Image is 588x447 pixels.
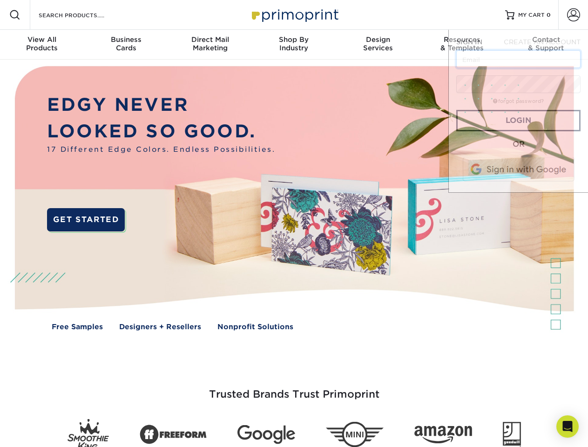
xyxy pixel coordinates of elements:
[420,35,504,44] span: Resources
[119,322,201,332] a: Designers + Resellers
[336,30,420,60] a: DesignServices
[420,35,504,52] div: & Templates
[556,415,579,438] div: Open Intercom Messenger
[493,98,544,104] a: forgot password?
[168,35,252,44] span: Direct Mail
[217,322,293,332] a: Nonprofit Solutions
[84,35,168,52] div: Cards
[414,426,472,444] img: Amazon
[47,208,125,231] a: GET STARTED
[84,35,168,44] span: Business
[47,144,275,155] span: 17 Different Edge Colors. Endless Possibilities.
[52,322,103,332] a: Free Samples
[22,366,567,412] h3: Trusted Brands Trust Primoprint
[168,30,252,60] a: Direct MailMarketing
[456,50,581,68] input: Email
[38,9,128,20] input: SEARCH PRODUCTS.....
[252,35,336,52] div: Industry
[547,12,551,18] span: 0
[252,35,336,44] span: Shop By
[420,30,504,60] a: Resources& Templates
[503,422,521,447] img: Goodwill
[252,30,336,60] a: Shop ByIndustry
[518,11,545,19] span: MY CART
[336,35,420,52] div: Services
[336,35,420,44] span: Design
[47,92,275,118] p: EDGY NEVER
[456,110,581,131] a: Login
[504,38,581,46] span: CREATE AN ACCOUNT
[2,419,79,444] iframe: Google Customer Reviews
[248,5,341,25] img: Primoprint
[456,38,482,46] span: SIGN IN
[168,35,252,52] div: Marketing
[456,139,581,150] div: OR
[84,30,168,60] a: BusinessCards
[237,425,295,444] img: Google
[47,118,275,145] p: LOOKED SO GOOD.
